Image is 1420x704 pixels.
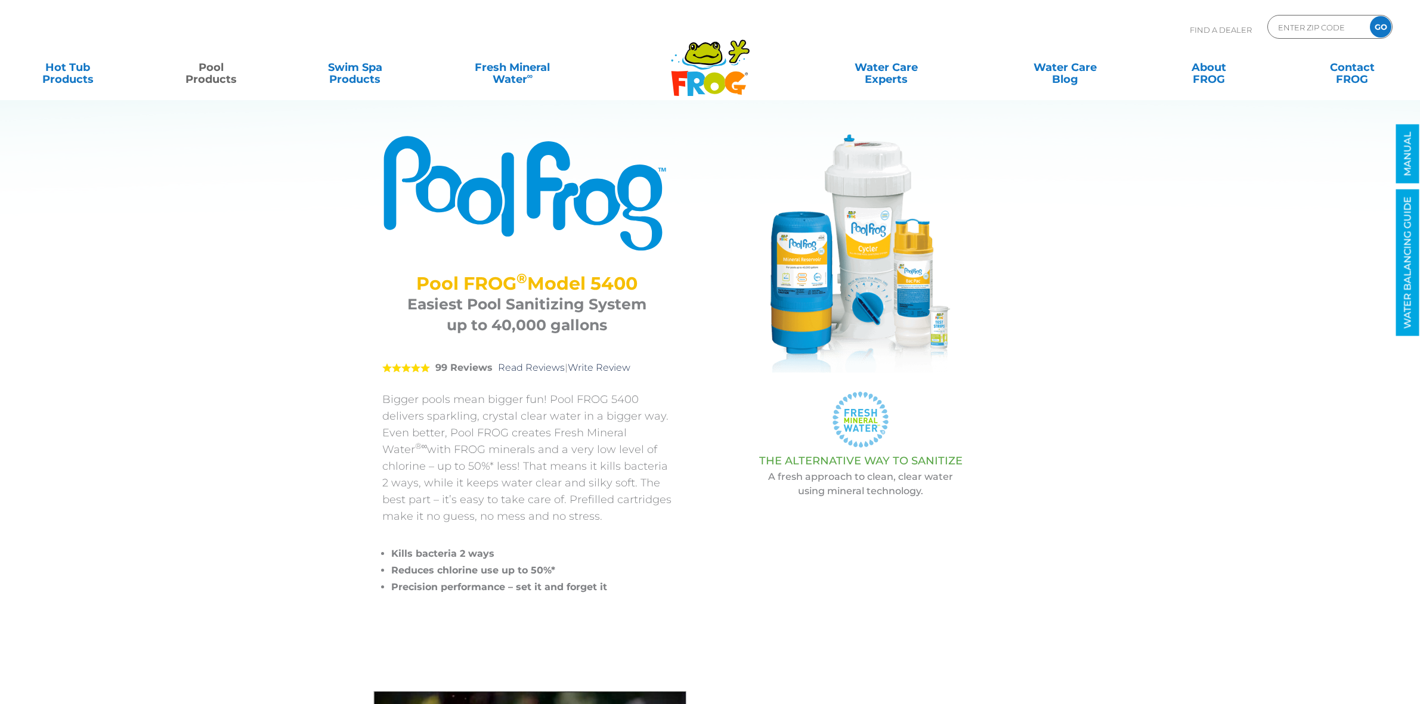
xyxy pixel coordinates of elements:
[299,55,411,79] a: Swim SpaProducts
[156,55,267,79] a: PoolProducts
[1190,15,1252,45] p: Find A Dealer
[568,362,630,373] a: Write Review
[701,470,1020,498] p: A fresh approach to clean, clear water using mineral technology.
[664,24,756,97] img: Frog Products Logo
[391,545,672,562] li: Kills bacteria 2 ways
[382,134,672,252] img: Product Logo
[527,71,533,80] sup: ∞
[397,273,657,294] h2: Pool FROG Model 5400
[12,55,123,79] a: Hot TubProducts
[391,579,672,596] li: Precision performance – set it and forget it
[397,294,657,336] h3: Easiest Pool Sanitizing System up to 40,000 gallons
[1370,16,1391,38] input: GO
[391,562,672,579] li: Reduces chlorine use up to 50%*
[1297,55,1408,79] a: ContactFROG
[701,455,1020,467] h3: THE ALTERNATIVE WAY TO SANITIZE
[443,55,582,79] a: Fresh MineralWater∞
[796,55,977,79] a: Water CareExperts
[1396,190,1419,336] a: WATER BALANCING GUIDE
[1396,125,1419,184] a: MANUAL
[415,441,428,451] sup: ®∞
[382,363,430,373] span: 5
[382,391,672,525] p: Bigger pools mean bigger fun! Pool FROG 5400 delivers sparkling, crystal clear water in a bigger ...
[1009,55,1121,79] a: Water CareBlog
[1153,55,1264,79] a: AboutFROG
[516,270,527,287] sup: ®
[498,362,565,373] a: Read Reviews
[435,362,493,373] strong: 99 Reviews
[382,345,672,391] div: |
